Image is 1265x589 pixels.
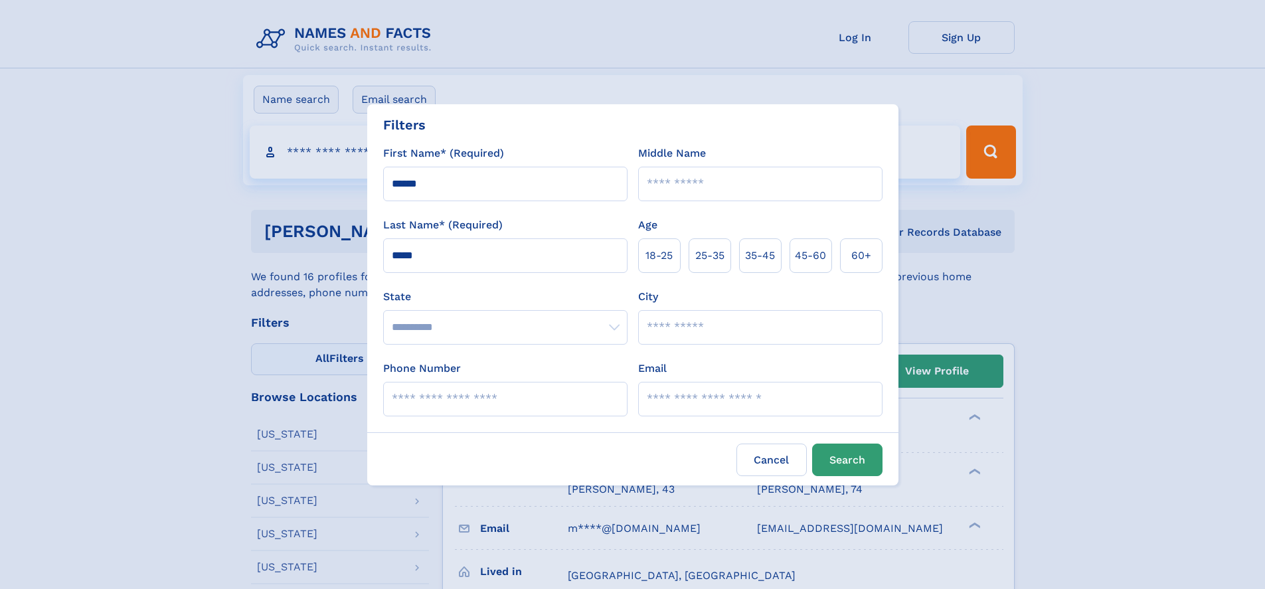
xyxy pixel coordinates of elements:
label: First Name* (Required) [383,145,504,161]
label: Middle Name [638,145,706,161]
button: Search [812,444,883,476]
label: Last Name* (Required) [383,217,503,233]
label: Cancel [736,444,807,476]
label: Age [638,217,657,233]
span: 60+ [851,248,871,264]
span: 25‑35 [695,248,724,264]
label: City [638,289,658,305]
span: 35‑45 [745,248,775,264]
span: 18‑25 [645,248,673,264]
label: State [383,289,628,305]
div: Filters [383,115,426,135]
label: Email [638,361,667,377]
span: 45‑60 [795,248,826,264]
label: Phone Number [383,361,461,377]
